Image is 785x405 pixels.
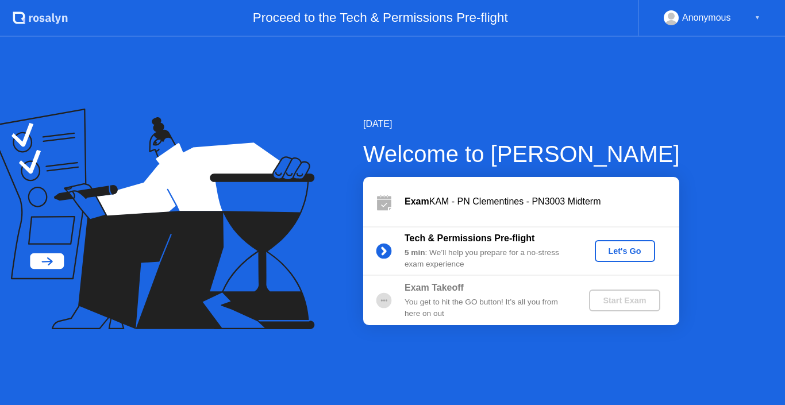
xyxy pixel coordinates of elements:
[405,247,570,271] div: : We’ll help you prepare for a no-stress exam experience
[405,248,425,257] b: 5 min
[594,296,655,305] div: Start Exam
[595,240,655,262] button: Let's Go
[363,137,680,171] div: Welcome to [PERSON_NAME]
[405,196,429,206] b: Exam
[599,246,651,256] div: Let's Go
[755,10,760,25] div: ▼
[682,10,731,25] div: Anonymous
[405,296,570,320] div: You get to hit the GO button! It’s all you from here on out
[405,283,464,292] b: Exam Takeoff
[405,195,679,209] div: KAM - PN Clementines - PN3003 Midterm
[405,233,534,243] b: Tech & Permissions Pre-flight
[589,290,660,311] button: Start Exam
[363,117,680,131] div: [DATE]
